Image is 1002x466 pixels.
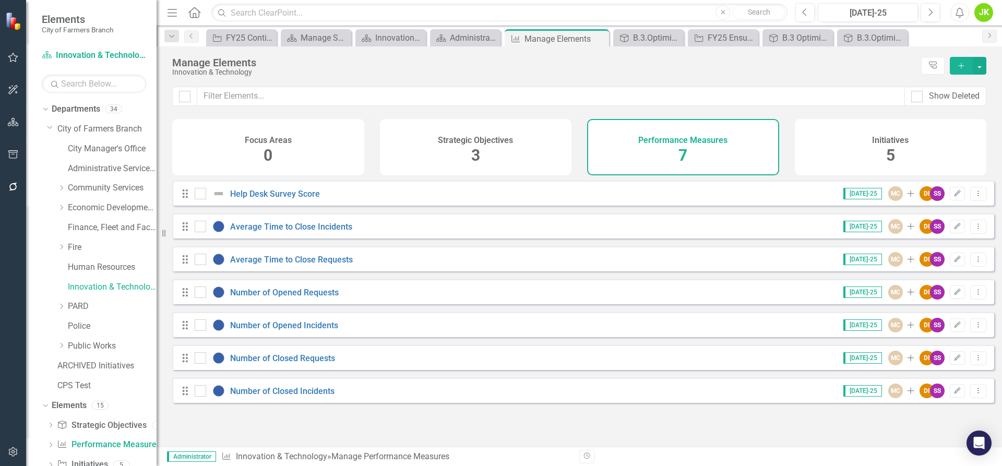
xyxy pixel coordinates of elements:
[42,75,146,93] input: Search Below...
[68,320,157,332] a: Police
[888,384,903,398] div: MC
[930,351,945,365] div: SS
[236,451,327,461] a: Innovation & Technology
[888,219,903,234] div: MC
[843,188,882,199] span: [DATE]-25
[68,222,157,234] a: Finance, Fleet and Facilities
[375,31,423,44] div: Innovation & Technology Welcome Page
[68,182,157,194] a: Community Services
[920,351,934,365] div: DI
[230,222,352,232] a: Average Time to Close Incidents
[5,12,23,30] img: ClearPoint Strategy
[358,31,423,44] a: Innovation & Technology Welcome Page
[438,136,513,145] h4: Strategic Objectives
[68,143,157,155] a: City Manager's Office
[843,286,882,298] span: [DATE]-25
[167,451,216,462] span: Administrator
[818,3,918,22] button: [DATE]-25
[68,202,157,214] a: Economic Development, Tourism & Planning
[57,439,160,451] a: Performance Measures
[226,31,274,44] div: FY25 Continue Process Improvement for Records Management and Records Destruction
[920,219,934,234] div: DI
[197,87,905,106] input: Filter Elements...
[283,31,349,44] a: Manage Scorecards
[42,50,146,62] a: Innovation & Technology
[230,320,338,330] a: Number of Opened Incidents
[68,242,157,254] a: Fire
[690,31,756,44] a: FY25 Ensure Organizational Cybersecurity and Risk Mitigation
[230,255,353,265] a: Average Time to Close Requests
[920,384,934,398] div: DI
[888,318,903,332] div: MC
[888,351,903,365] div: MC
[245,136,292,145] h4: Focus Areas
[930,285,945,300] div: SS
[211,4,788,22] input: Search ClearPoint...
[230,386,335,396] a: Number of Closed Incidents
[57,380,157,392] a: CPS Test
[68,301,157,313] a: PARD
[57,420,146,432] a: Strategic Objectives
[212,385,225,397] img: No Information
[638,136,727,145] h4: Performance Measures
[42,13,113,26] span: Elements
[301,31,349,44] div: Manage Scorecards
[843,221,882,232] span: [DATE]-25
[212,253,225,266] img: No Information
[748,8,770,16] span: Search
[974,3,993,22] button: JK
[678,146,687,164] span: 7
[930,252,945,267] div: SS
[230,353,335,363] a: Number of Closed Requests
[821,7,914,19] div: [DATE]-25
[433,31,498,44] a: Administrative Services & Communications Welcome Page
[230,288,339,297] a: Number of Opened Requests
[930,186,945,201] div: SS
[616,31,681,44] a: B.3.Optimize the use of technology
[920,318,934,332] div: DI
[152,421,169,429] div: 3
[68,281,157,293] a: Innovation & Technology
[888,186,903,201] div: MC
[92,401,109,410] div: 15
[843,352,882,364] span: [DATE]-25
[888,285,903,300] div: MC
[105,105,122,114] div: 34
[68,261,157,273] a: Human Resources
[450,31,498,44] div: Administrative Services & Communications Welcome Page
[930,219,945,234] div: SS
[708,31,756,44] div: FY25 Ensure Organizational Cybersecurity and Risk Mitigation
[843,319,882,331] span: [DATE]-25
[57,360,157,372] a: ARCHIVED Initiatives
[42,26,113,34] small: City of Farmers Branch
[920,285,934,300] div: DI
[929,90,980,102] div: Show Deleted
[52,400,87,412] a: Elements
[888,252,903,267] div: MC
[212,352,225,364] img: No Information
[57,123,157,135] a: City of Farmers Branch
[52,103,100,115] a: Departments
[524,32,606,45] div: Manage Elements
[212,319,225,331] img: No Information
[209,31,274,44] a: FY25 Continue Process Improvement for Records Management and Records Destruction
[230,189,320,199] a: Help Desk Survey Score
[172,57,916,68] div: Manage Elements
[68,163,157,175] a: Administrative Services & Communications
[857,31,905,44] div: B.3.Optimize the use of technology
[920,186,934,201] div: DI
[967,431,992,456] div: Open Intercom Messenger
[733,5,785,20] button: Search
[633,31,681,44] div: B.3.Optimize the use of technology
[840,31,905,44] a: B.3.Optimize the use of technology
[930,384,945,398] div: SS
[212,220,225,233] img: No Information
[471,146,480,164] span: 3
[872,136,909,145] h4: Initiatives
[68,340,157,352] a: Public Works
[212,286,225,298] img: No Information
[212,187,225,200] img: Not Defined
[843,254,882,265] span: [DATE]-25
[765,31,830,44] a: B.3 Optimize the use of technology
